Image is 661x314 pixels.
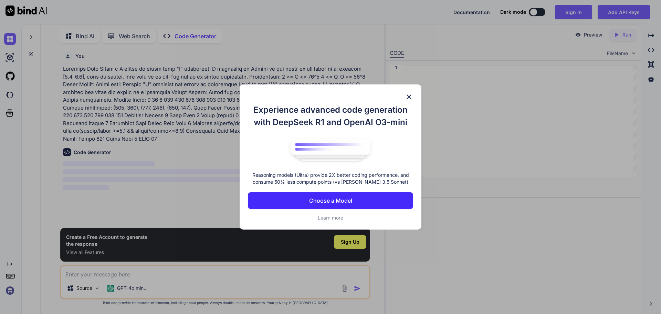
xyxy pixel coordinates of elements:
p: Reasoning models (Ultra) provide 2X better coding performance, and consume 50% less compute point... [248,172,413,185]
h1: Experience advanced code generation with DeepSeek R1 and OpenAI O3-mini [248,104,413,129]
p: Choose a Model [309,196,352,205]
button: Choose a Model [248,192,413,209]
img: close [405,93,413,101]
img: bind logo [286,135,375,165]
span: Learn more [318,215,343,221]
